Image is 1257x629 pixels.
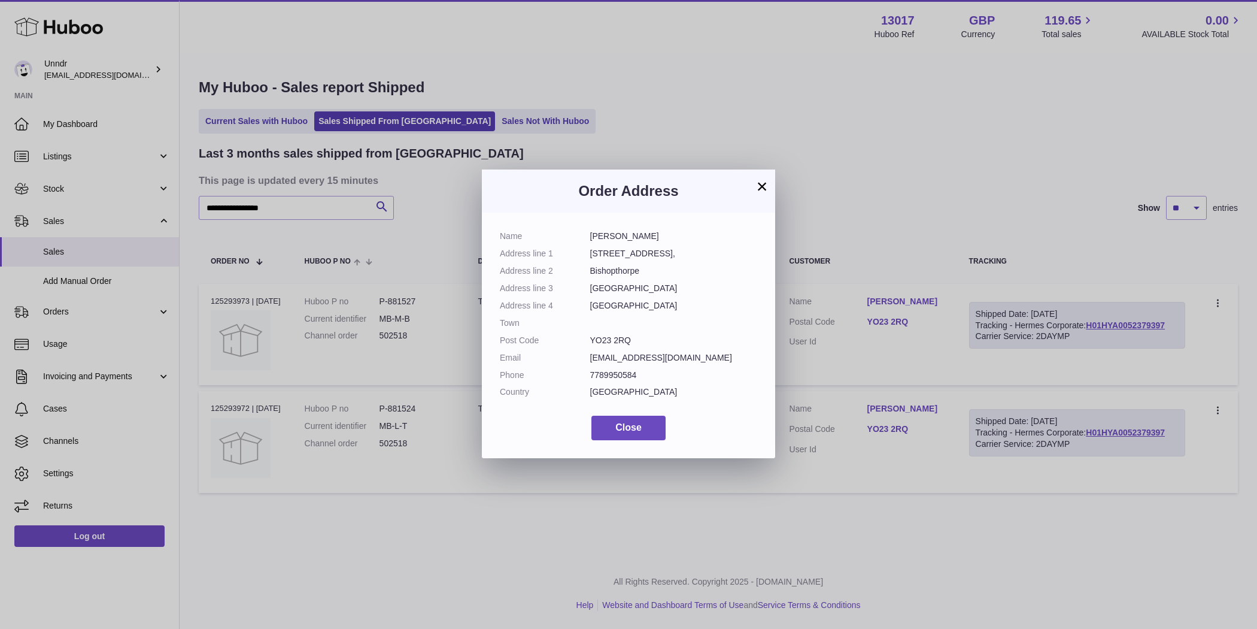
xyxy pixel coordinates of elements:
[590,283,758,294] dd: [GEOGRAPHIC_DATA]
[615,422,642,433] span: Close
[500,231,590,242] dt: Name
[590,370,758,381] dd: 7789950584
[590,352,758,364] dd: [EMAIL_ADDRESS][DOMAIN_NAME]
[591,416,666,440] button: Close
[500,283,590,294] dt: Address line 3
[590,265,758,277] dd: Bishopthorpe
[590,335,758,346] dd: YO23 2RQ
[590,248,758,259] dd: [STREET_ADDRESS],
[500,248,590,259] dt: Address line 1
[500,182,757,201] h3: Order Address
[500,352,590,364] dt: Email
[590,386,758,398] dd: [GEOGRAPHIC_DATA]
[500,335,590,346] dt: Post Code
[500,386,590,398] dt: Country
[590,300,758,312] dd: [GEOGRAPHIC_DATA]
[755,179,769,193] button: ×
[500,265,590,277] dt: Address line 2
[500,317,590,329] dt: Town
[500,300,590,312] dt: Address line 4
[590,231,758,242] dd: [PERSON_NAME]
[500,370,590,381] dt: Phone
